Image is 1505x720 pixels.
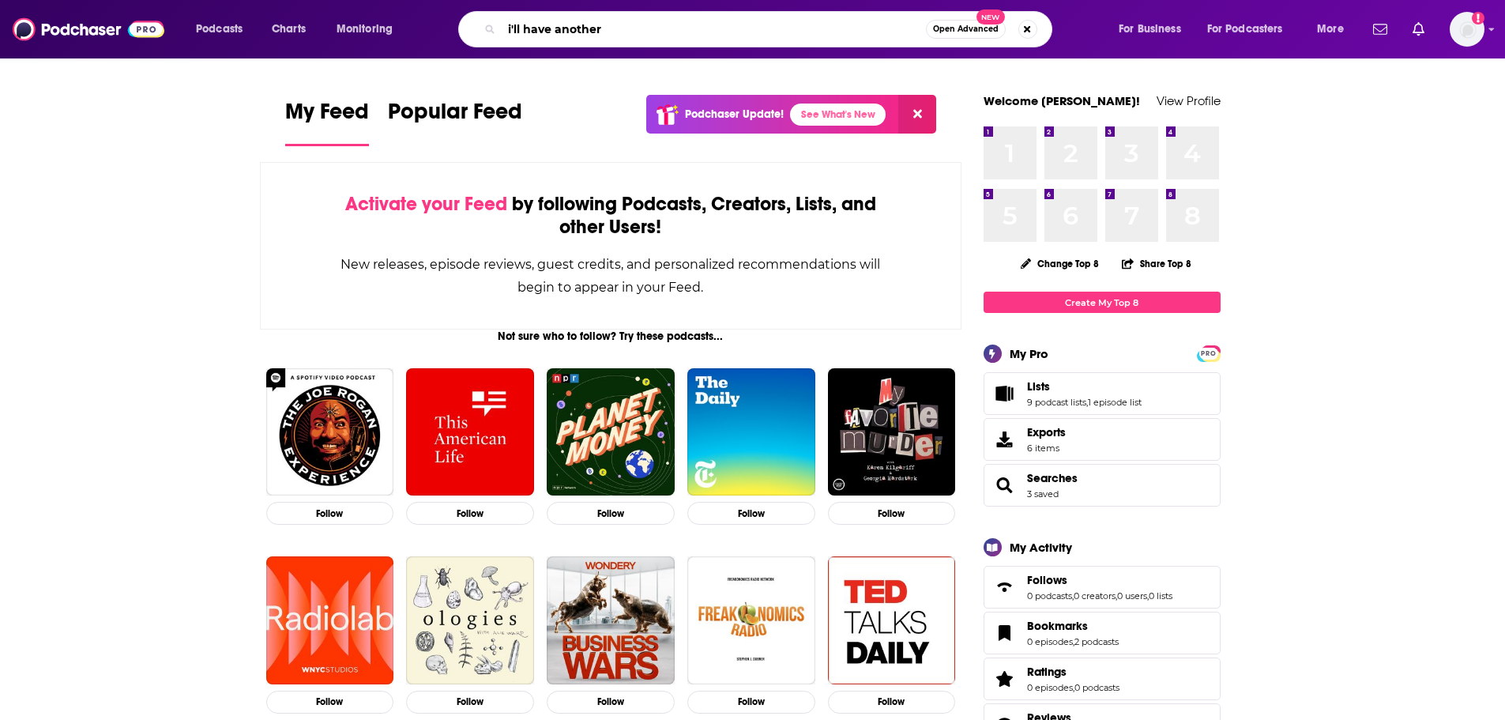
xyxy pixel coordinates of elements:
[388,98,522,134] span: Popular Feed
[1027,665,1067,679] span: Ratings
[388,98,522,146] a: Popular Feed
[1116,590,1117,601] span: ,
[1010,540,1072,555] div: My Activity
[1027,573,1172,587] a: Follows
[1450,12,1484,47] img: User Profile
[325,17,413,42] button: open menu
[1074,682,1119,693] a: 0 podcasts
[1027,397,1086,408] a: 9 podcast lists
[1086,397,1088,408] span: ,
[989,576,1021,598] a: Follows
[406,556,534,684] img: Ologies with Alie Ward
[345,192,507,216] span: Activate your Feed
[1027,471,1078,485] a: Searches
[337,18,393,40] span: Monitoring
[828,502,956,525] button: Follow
[984,418,1221,461] a: Exports
[340,253,882,299] div: New releases, episode reviews, guest credits, and personalized recommendations will begin to appe...
[984,464,1221,507] span: Searches
[687,368,815,496] img: The Daily
[1121,248,1192,279] button: Share Top 8
[1011,254,1109,273] button: Change Top 8
[266,691,394,714] button: Follow
[260,330,962,343] div: Not sure who to follow? Try these podcasts...
[13,14,164,44] img: Podchaser - Follow, Share and Rate Podcasts
[828,556,956,684] img: TED Talks Daily
[976,9,1005,25] span: New
[685,107,784,121] p: Podchaser Update!
[828,691,956,714] button: Follow
[1117,590,1147,601] a: 0 users
[1197,17,1306,42] button: open menu
[984,93,1140,108] a: Welcome [PERSON_NAME]!
[547,368,675,496] img: Planet Money
[984,612,1221,654] span: Bookmarks
[984,566,1221,609] span: Follows
[1027,573,1067,587] span: Follows
[1074,636,1119,647] a: 2 podcasts
[984,292,1221,313] a: Create My Top 8
[1472,12,1484,25] svg: Add a profile image
[1406,16,1431,43] a: Show notifications dropdown
[1199,347,1218,359] a: PRO
[1147,590,1149,601] span: ,
[1149,590,1172,601] a: 0 lists
[687,502,815,525] button: Follow
[989,428,1021,450] span: Exports
[1157,93,1221,108] a: View Profile
[1010,346,1048,361] div: My Pro
[406,368,534,496] img: This American Life
[687,556,815,684] img: Freakonomics Radio
[1027,425,1066,439] span: Exports
[266,368,394,496] a: The Joe Rogan Experience
[1088,397,1142,408] a: 1 episode list
[261,17,315,42] a: Charts
[1074,590,1116,601] a: 0 creators
[185,17,263,42] button: open menu
[272,18,306,40] span: Charts
[266,502,394,525] button: Follow
[989,474,1021,496] a: Searches
[266,556,394,684] img: Radiolab
[1367,16,1394,43] a: Show notifications dropdown
[1027,379,1050,394] span: Lists
[828,368,956,496] img: My Favorite Murder with Karen Kilgariff and Georgia Hardstark
[473,11,1067,47] div: Search podcasts, credits, & more...
[406,502,534,525] button: Follow
[984,372,1221,415] span: Lists
[1027,590,1072,601] a: 0 podcasts
[1450,12,1484,47] span: Logged in as gabrielle.gantz
[1119,18,1181,40] span: For Business
[285,98,369,146] a: My Feed
[406,691,534,714] button: Follow
[687,691,815,714] button: Follow
[1027,665,1119,679] a: Ratings
[547,502,675,525] button: Follow
[547,556,675,684] img: Business Wars
[1027,488,1059,499] a: 3 saved
[502,17,926,42] input: Search podcasts, credits, & more...
[1072,590,1074,601] span: ,
[1450,12,1484,47] button: Show profile menu
[1073,682,1074,693] span: ,
[1199,348,1218,360] span: PRO
[340,193,882,239] div: by following Podcasts, Creators, Lists, and other Users!
[984,658,1221,700] span: Ratings
[1027,443,1066,454] span: 6 items
[1073,636,1074,647] span: ,
[1108,17,1201,42] button: open menu
[1306,17,1364,42] button: open menu
[1027,619,1088,633] span: Bookmarks
[989,383,1021,405] a: Lists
